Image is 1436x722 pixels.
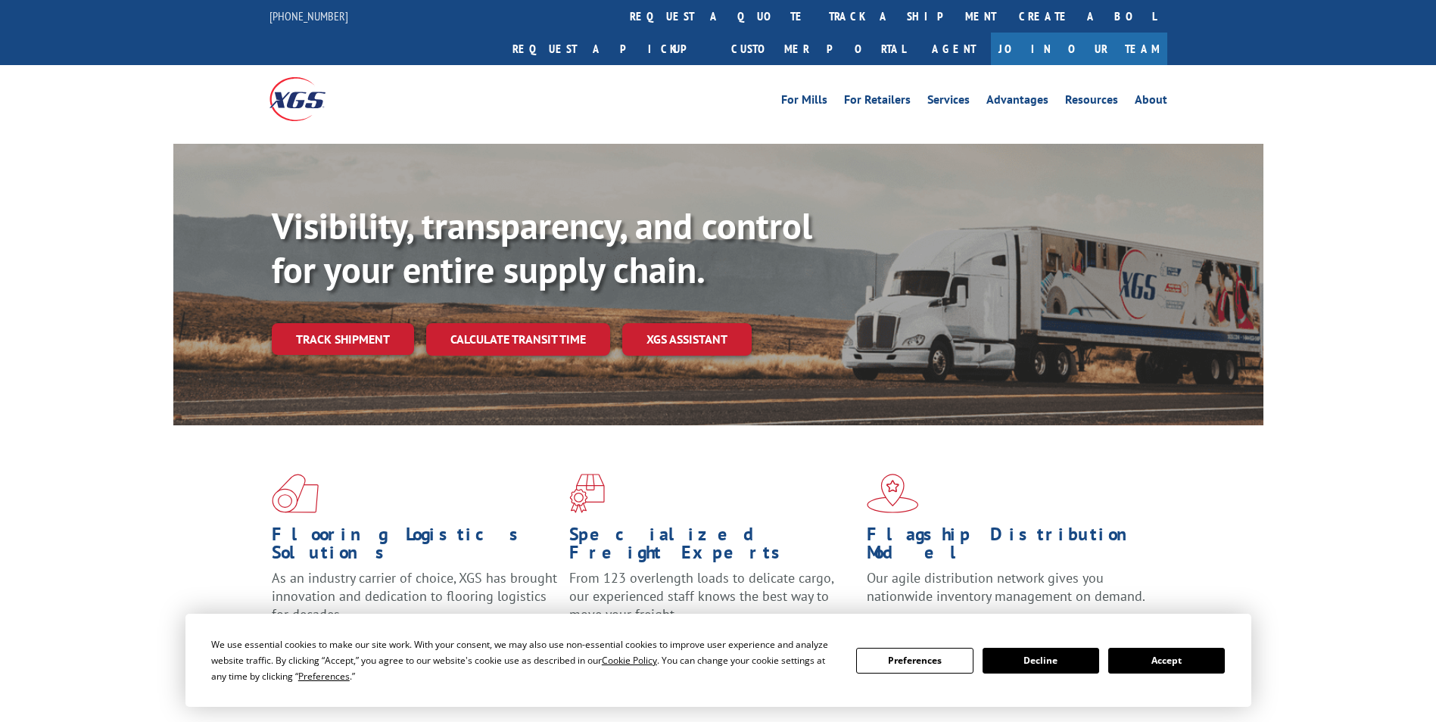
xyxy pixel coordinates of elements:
button: Preferences [856,648,973,674]
a: For Mills [781,94,827,110]
h1: Flooring Logistics Solutions [272,525,558,569]
span: Cookie Policy [602,654,657,667]
button: Decline [983,648,1099,674]
h1: Flagship Distribution Model [867,525,1153,569]
img: xgs-icon-total-supply-chain-intelligence-red [272,474,319,513]
div: We use essential cookies to make our site work. With your consent, we may also use non-essential ... [211,636,838,684]
img: xgs-icon-focused-on-flooring-red [569,474,605,513]
b: Visibility, transparency, and control for your entire supply chain. [272,202,812,293]
a: Resources [1065,94,1118,110]
a: For Retailers [844,94,911,110]
span: Our agile distribution network gives you nationwide inventory management on demand. [867,569,1145,605]
a: Customer Portal [720,33,917,65]
h1: Specialized Freight Experts [569,525,855,569]
a: Request a pickup [501,33,720,65]
a: Track shipment [272,323,414,355]
span: As an industry carrier of choice, XGS has brought innovation and dedication to flooring logistics... [272,569,557,623]
a: XGS ASSISTANT [622,323,752,356]
span: Preferences [298,670,350,683]
a: Advantages [986,94,1048,110]
img: xgs-icon-flagship-distribution-model-red [867,474,919,513]
a: Agent [917,33,991,65]
a: [PHONE_NUMBER] [269,8,348,23]
div: Cookie Consent Prompt [185,614,1251,707]
a: Services [927,94,970,110]
button: Accept [1108,648,1225,674]
p: From 123 overlength loads to delicate cargo, our experienced staff knows the best way to move you... [569,569,855,636]
a: About [1135,94,1167,110]
a: Calculate transit time [426,323,610,356]
a: Join Our Team [991,33,1167,65]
